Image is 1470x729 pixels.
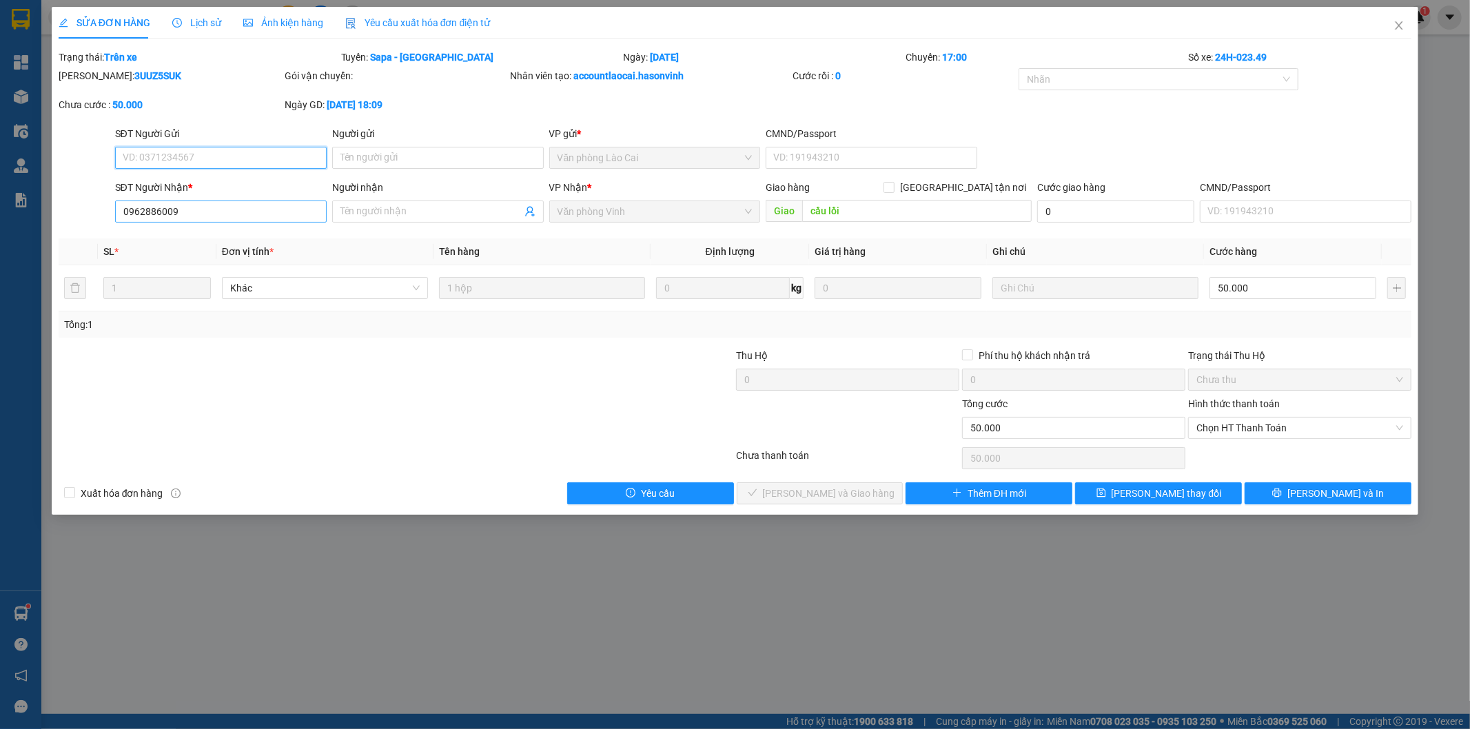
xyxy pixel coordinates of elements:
span: user-add [524,206,535,217]
div: Ngày: [622,50,905,65]
span: Thêm ĐH mới [968,486,1026,501]
button: printer[PERSON_NAME] và In [1245,482,1411,504]
div: VP gửi [549,126,761,141]
input: Dọc đường [802,200,1032,222]
h2: Q9U2MAA3 [8,80,111,103]
span: clock-circle [172,18,182,28]
span: Ảnh kiện hàng [243,17,323,28]
b: [DOMAIN_NAME] [184,11,333,34]
b: 50.000 [112,99,143,110]
input: Ghi Chú [992,277,1198,299]
div: Trạng thái: [57,50,340,65]
span: printer [1272,488,1282,499]
div: Nhân viên tạo: [511,68,790,83]
b: accountlaocai.hasonvinh [574,70,684,81]
div: Người gửi [332,126,544,141]
b: 0 [835,70,841,81]
span: Định lượng [706,246,755,257]
label: Cước giao hàng [1037,182,1105,193]
div: Tổng: 1 [64,317,567,332]
span: Lịch sử [172,17,221,28]
span: Yêu cầu [641,486,675,501]
span: Tên hàng [439,246,480,257]
input: 0 [815,277,981,299]
div: Gói vận chuyển: [285,68,508,83]
button: check[PERSON_NAME] và Giao hàng [737,482,904,504]
div: Chuyến: [904,50,1187,65]
h2: VP Nhận: Văn phòng Vinh [72,80,333,167]
button: delete [64,277,86,299]
span: Phí thu hộ khách nhận trả [973,348,1096,363]
div: Người nhận [332,180,544,195]
div: SĐT Người Nhận [115,180,327,195]
span: edit [59,18,68,28]
b: [DATE] [651,52,680,63]
b: 17:00 [942,52,967,63]
span: Yêu cầu xuất hóa đơn điện tử [345,17,491,28]
div: CMND/Passport [1200,180,1411,195]
div: Số xe: [1187,50,1413,65]
label: Hình thức thanh toán [1188,398,1280,409]
span: Xuất hóa đơn hàng [75,486,169,501]
span: close [1394,20,1405,31]
div: [PERSON_NAME]: [59,68,282,83]
div: CMND/Passport [766,126,977,141]
button: plusThêm ĐH mới [906,482,1072,504]
div: Cước rồi : [793,68,1016,83]
b: Sapa - [GEOGRAPHIC_DATA] [371,52,494,63]
span: Chọn HT Thanh Toán [1196,418,1403,438]
b: 3UUZ5SUK [134,70,181,81]
span: Giao [766,200,802,222]
span: Cước hàng [1209,246,1257,257]
div: Trạng thái Thu Hộ [1188,348,1411,363]
b: 24H-023.49 [1215,52,1267,63]
span: Tổng cước [962,398,1008,409]
span: kg [790,277,804,299]
img: icon [345,18,356,29]
span: Khác [230,278,420,298]
th: Ghi chú [987,238,1204,265]
div: Ngày GD: [285,97,508,112]
span: exclamation-circle [626,488,635,499]
span: Thu Hộ [736,350,768,361]
span: picture [243,18,253,28]
button: save[PERSON_NAME] thay đổi [1075,482,1242,504]
span: SỬA ĐƠN HÀNG [59,17,150,28]
span: Đơn vị tính [222,246,274,257]
span: Văn phòng Lào Cai [558,147,753,168]
button: Close [1380,7,1418,45]
span: save [1096,488,1106,499]
div: Tuyến: [340,50,622,65]
b: Trên xe [104,52,137,63]
span: info-circle [171,489,181,498]
span: [PERSON_NAME] thay đổi [1112,486,1222,501]
span: SL [103,246,114,257]
span: plus [952,488,962,499]
span: Văn phòng Vinh [558,201,753,222]
span: Giao hàng [766,182,810,193]
span: Chưa thu [1196,369,1403,390]
input: Cước giao hàng [1037,201,1194,223]
button: exclamation-circleYêu cầu [567,482,734,504]
div: Chưa thanh toán [735,448,961,472]
b: [DATE] 18:09 [327,99,382,110]
span: VP Nhận [549,182,588,193]
span: Giá trị hàng [815,246,866,257]
span: [GEOGRAPHIC_DATA] tận nơi [895,180,1032,195]
span: [PERSON_NAME] và In [1287,486,1384,501]
div: SĐT Người Gửi [115,126,327,141]
input: VD: Bàn, Ghế [439,277,645,299]
button: plus [1387,277,1406,299]
div: Chưa cước : [59,97,282,112]
b: [PERSON_NAME] (Vinh - Sapa) [58,17,207,70]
